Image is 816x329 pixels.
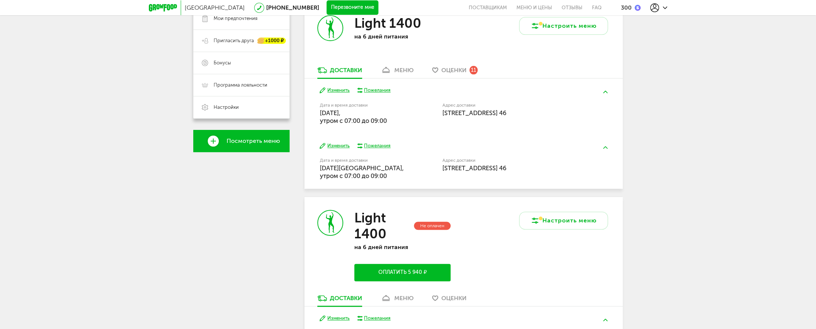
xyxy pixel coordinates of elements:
span: Программа лояльности [214,82,267,88]
a: Программа лояльности [193,74,290,96]
button: Пожелания [357,142,391,149]
div: Пожелания [364,87,391,94]
span: Пригласить друга [214,37,254,44]
a: Пригласить друга +1000 ₽ [193,30,290,52]
div: Не оплачен [414,222,451,230]
span: [DATE][GEOGRAPHIC_DATA], утром c 07:00 до 09:00 [320,164,404,179]
a: меню [377,66,417,78]
div: Доставки [330,295,362,302]
div: Пожелания [364,315,391,322]
h3: Light 1400 [354,15,421,31]
div: 11 [469,66,478,74]
a: меню [377,294,417,306]
a: Оценки 11 [428,66,481,78]
span: Оценки [441,295,466,302]
a: [PHONE_NUMBER] [266,4,319,11]
div: Доставки [330,67,362,74]
button: Настроить меню [519,212,608,229]
div: Пожелания [364,142,391,149]
div: 300 [621,4,632,11]
div: меню [394,67,414,74]
img: arrow-up-green.5eb5f82.svg [603,146,608,149]
button: Настроить меню [519,17,608,35]
a: Доставки [314,294,366,306]
button: Оплатить 5 940 ₽ [354,264,451,281]
button: Изменить [320,142,350,150]
h3: Light 1400 [354,210,412,242]
label: Адрес доставки [442,103,580,107]
label: Адрес доставки [442,158,580,162]
img: bonus_b.cdccf46.png [635,5,641,11]
a: Мои предпочтения [193,7,290,30]
p: на 6 дней питания [354,33,451,40]
label: Дата и время доставки [320,103,404,107]
button: Изменить [320,87,350,94]
span: Мои предпочтения [214,15,257,22]
div: меню [394,295,414,302]
button: Пожелания [357,315,391,322]
a: Настройки [193,96,290,118]
a: Посмотреть меню [193,130,290,152]
button: Изменить [320,315,350,322]
label: Дата и время доставки [320,158,404,162]
img: arrow-up-green.5eb5f82.svg [603,319,608,321]
button: Перезвоните мне [327,0,378,15]
span: Оценки [441,67,466,74]
span: Посмотреть меню [227,138,280,144]
img: arrow-up-green.5eb5f82.svg [603,91,608,93]
span: Бонусы [214,60,231,66]
a: Оценки [428,294,470,306]
div: +1000 ₽ [258,38,286,44]
span: [GEOGRAPHIC_DATA] [185,4,245,11]
span: Настройки [214,104,239,111]
p: на 6 дней питания [354,244,451,251]
a: Доставки [314,66,366,78]
span: [STREET_ADDRESS] 46 [442,109,506,117]
span: [STREET_ADDRESS] 46 [442,164,506,172]
span: [DATE], утром c 07:00 до 09:00 [320,109,387,124]
a: Бонусы [193,52,290,74]
button: Пожелания [357,87,391,94]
